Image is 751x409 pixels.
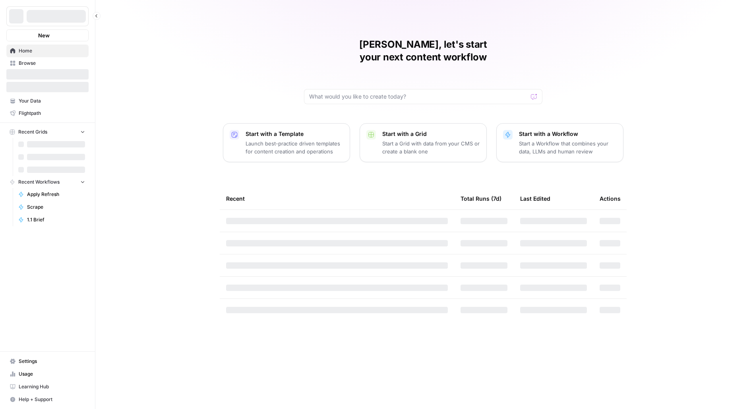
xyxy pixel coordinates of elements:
[382,130,480,138] p: Start with a Grid
[223,123,350,162] button: Start with a TemplateLaunch best-practice driven templates for content creation and operations
[360,123,487,162] button: Start with a GridStart a Grid with data from your CMS or create a blank one
[27,216,85,223] span: 1.1 Brief
[246,140,343,155] p: Launch best-practice driven templates for content creation and operations
[6,45,89,57] a: Home
[6,29,89,41] button: New
[27,191,85,198] span: Apply Refresh
[18,128,47,136] span: Recent Grids
[519,140,617,155] p: Start a Workflow that combines your data, LLMs and human review
[6,355,89,368] a: Settings
[6,380,89,393] a: Learning Hub
[520,188,550,209] div: Last Edited
[19,370,85,378] span: Usage
[600,188,621,209] div: Actions
[18,178,60,186] span: Recent Workflows
[15,213,89,226] a: 1.1 Brief
[309,93,528,101] input: What would you like to create today?
[226,188,448,209] div: Recent
[6,57,89,70] a: Browse
[19,110,85,117] span: Flightpath
[6,126,89,138] button: Recent Grids
[19,396,85,403] span: Help + Support
[19,358,85,365] span: Settings
[6,176,89,188] button: Recent Workflows
[6,107,89,120] a: Flightpath
[6,368,89,380] a: Usage
[382,140,480,155] p: Start a Grid with data from your CMS or create a blank one
[246,130,343,138] p: Start with a Template
[15,188,89,201] a: Apply Refresh
[304,38,542,64] h1: [PERSON_NAME], let's start your next content workflow
[19,60,85,67] span: Browse
[38,31,50,39] span: New
[15,201,89,213] a: Scrape
[19,47,85,54] span: Home
[6,95,89,107] a: Your Data
[19,383,85,390] span: Learning Hub
[496,123,623,162] button: Start with a WorkflowStart a Workflow that combines your data, LLMs and human review
[6,393,89,406] button: Help + Support
[461,188,501,209] div: Total Runs (7d)
[519,130,617,138] p: Start with a Workflow
[19,97,85,105] span: Your Data
[27,204,85,211] span: Scrape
